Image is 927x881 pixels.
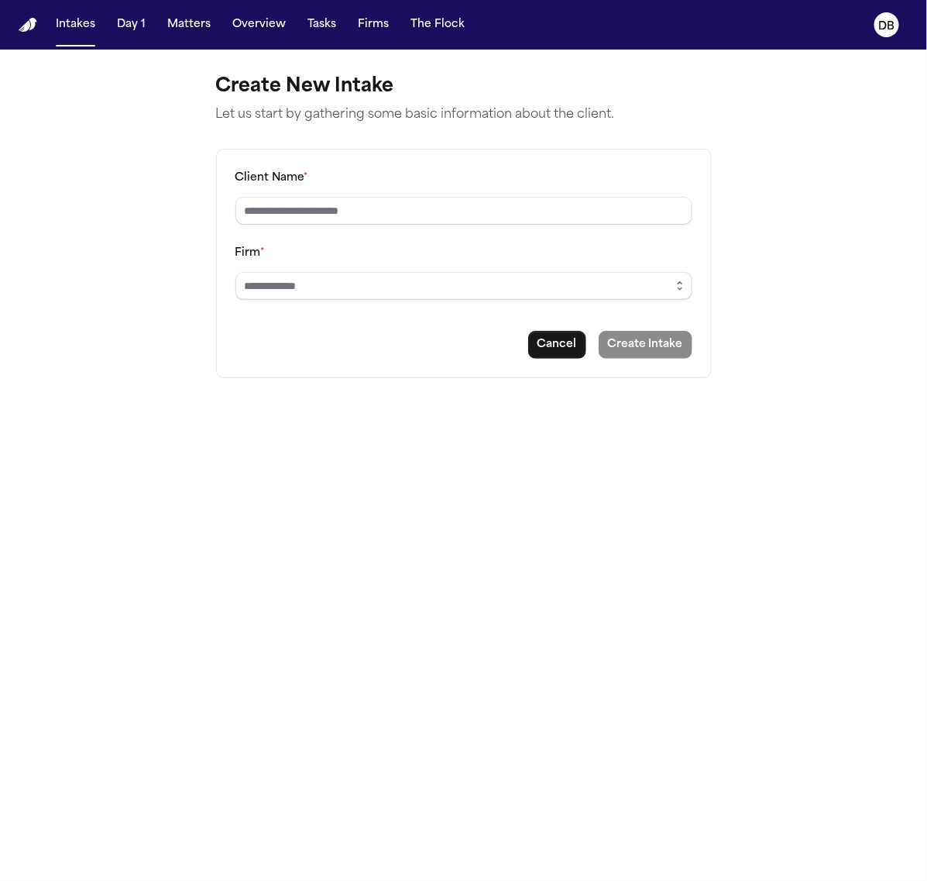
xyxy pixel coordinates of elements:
[235,172,309,184] label: Client Name
[19,18,37,33] img: Finch Logo
[226,11,292,39] button: Overview
[235,197,692,225] input: Client name
[528,331,586,359] button: Cancel intake creation
[161,11,217,39] button: Matters
[50,11,101,39] button: Intakes
[352,11,395,39] button: Firms
[216,105,712,124] p: Let us start by gathering some basic information about the client.
[235,247,266,259] label: Firm
[235,272,692,300] input: Select a firm
[599,331,692,359] button: Create intake
[19,18,37,33] a: Home
[301,11,342,39] button: Tasks
[111,11,152,39] button: Day 1
[404,11,471,39] button: The Flock
[216,74,712,99] h1: Create New Intake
